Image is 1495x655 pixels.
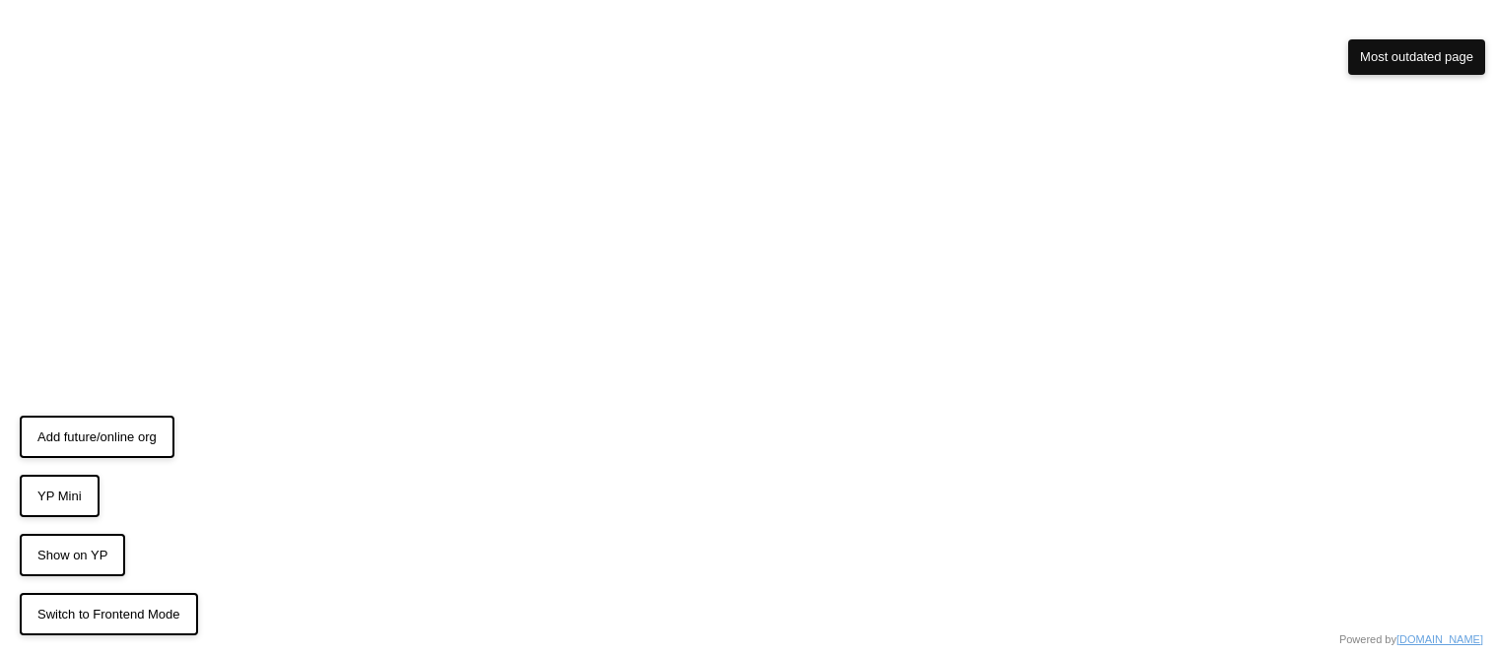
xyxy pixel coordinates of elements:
[1339,631,1483,648] div: Powered by
[20,475,100,518] button: YP Mini
[20,416,174,459] button: Add future/online org
[20,534,125,577] button: Show on YP
[20,593,198,636] button: Switch to Frontend Mode
[1348,39,1485,75] button: Most outdated page
[1396,633,1483,645] a: [DOMAIN_NAME]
